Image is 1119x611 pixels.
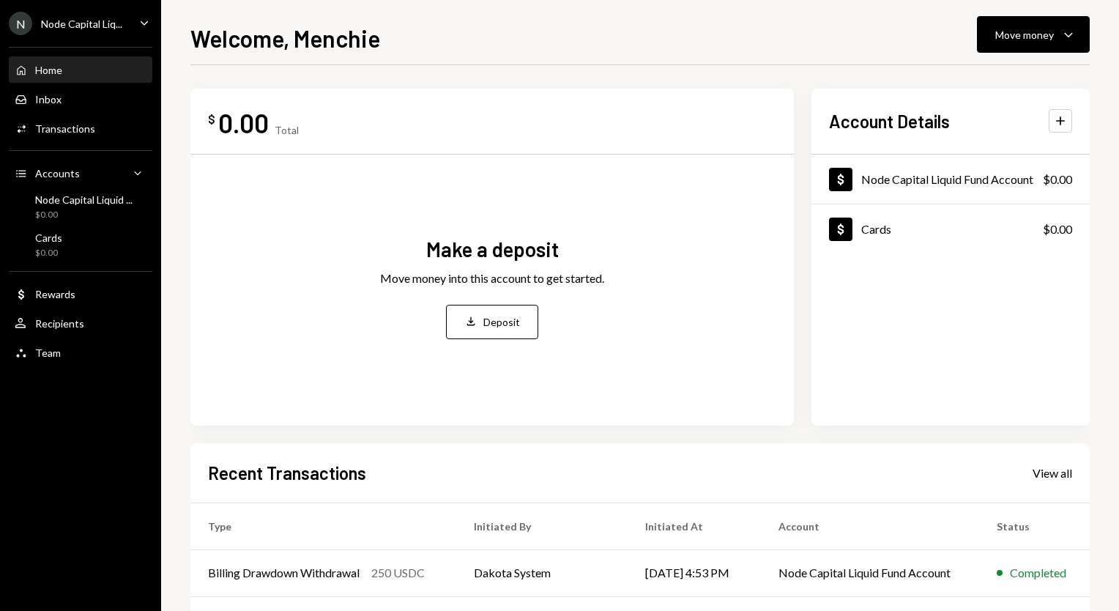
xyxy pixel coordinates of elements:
a: View all [1033,464,1072,481]
div: Inbox [35,93,62,105]
div: Rewards [35,288,75,300]
td: Node Capital Liquid Fund Account [761,549,979,596]
div: $0.00 [35,209,133,221]
th: Initiated By [456,503,628,549]
div: Move money into this account to get started. [380,270,604,287]
div: Node Capital Liquid ... [35,193,133,206]
div: $0.00 [1043,171,1072,188]
a: Home [9,56,152,83]
div: Cards [35,232,62,244]
a: Recipients [9,310,152,336]
button: Move money [977,16,1090,53]
a: Accounts [9,160,152,186]
div: Deposit [483,314,520,330]
th: Account [761,503,979,549]
div: Transactions [35,122,95,135]
div: Move money [995,27,1054,42]
a: Node Capital Liquid Fund Account$0.00 [811,155,1090,204]
div: Team [35,347,61,359]
a: Inbox [9,86,152,112]
th: Type [190,503,456,549]
div: Home [35,64,62,76]
a: Rewards [9,281,152,307]
div: 250 USDC [371,564,425,582]
div: $ [208,112,215,127]
div: Completed [1010,564,1066,582]
div: View all [1033,466,1072,481]
div: $0.00 [35,247,62,259]
a: Transactions [9,115,152,141]
a: Team [9,339,152,366]
div: Node Capital Liquid Fund Account [861,172,1033,186]
div: Accounts [35,167,80,179]
h2: Account Details [829,109,950,133]
div: Node Capital Liq... [41,18,122,30]
td: [DATE] 4:53 PM [628,549,761,596]
a: Cards$0.00 [9,227,152,262]
div: Total [275,124,299,136]
div: 0.00 [218,106,269,139]
div: Make a deposit [426,235,559,264]
th: Initiated At [628,503,761,549]
div: Billing Drawdown Withdrawal [208,564,360,582]
h1: Welcome, Menchie [190,23,380,53]
a: Cards$0.00 [811,204,1090,253]
a: Node Capital Liquid ...$0.00 [9,189,152,224]
button: Deposit [446,305,538,339]
div: N [9,12,32,35]
h2: Recent Transactions [208,461,366,485]
div: $0.00 [1043,221,1072,238]
th: Status [979,503,1090,549]
div: Cards [861,222,891,236]
td: Dakota System [456,549,628,596]
div: Recipients [35,317,84,330]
